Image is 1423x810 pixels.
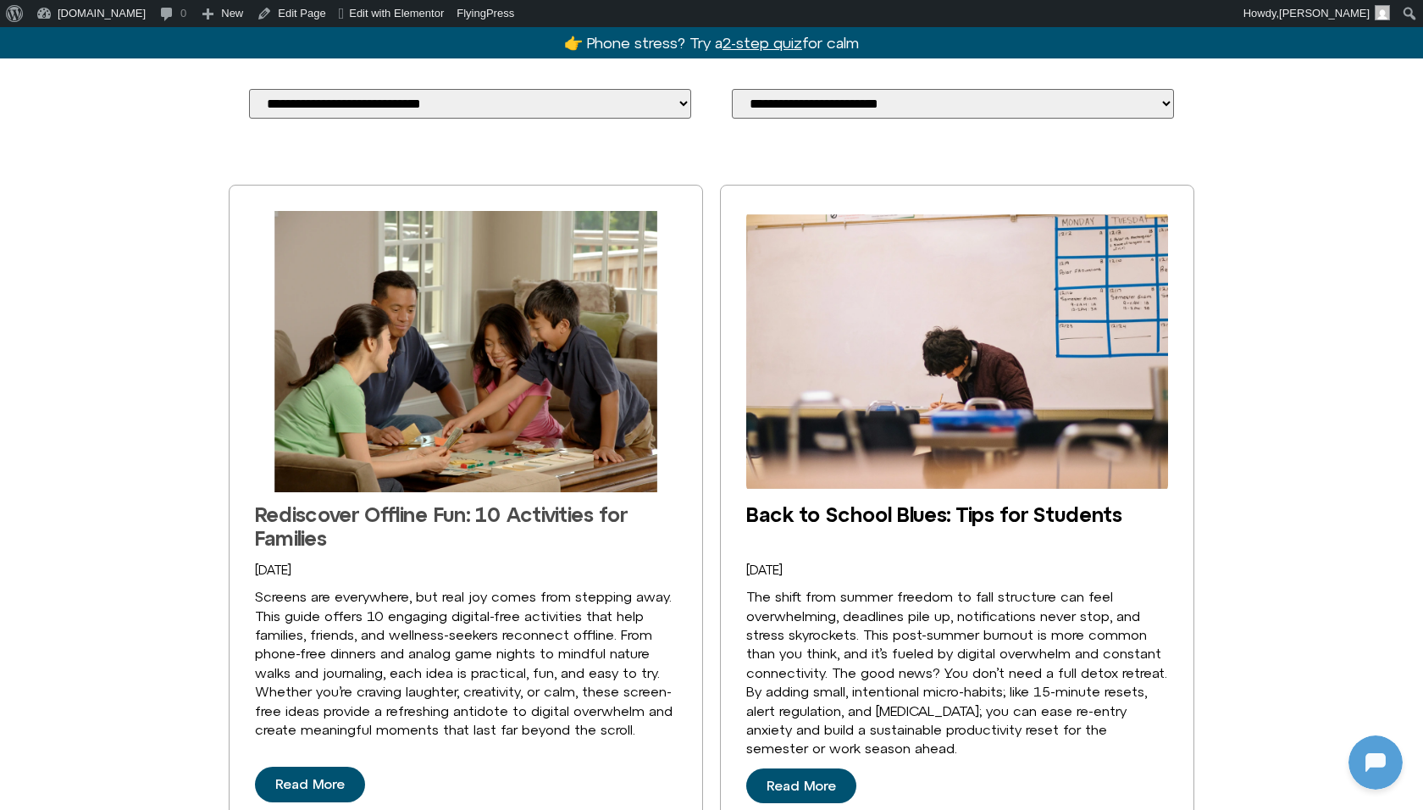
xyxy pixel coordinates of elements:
[746,563,783,577] time: [DATE]
[275,777,345,792] span: Read More
[564,34,859,52] a: 👉 Phone stress? Try a2-step quizfor calm
[255,563,291,577] time: [DATE]
[249,89,691,119] select: Select Your Blog Post Category
[746,211,1168,492] a: Back to School Blues: Tips for Students
[255,563,291,578] a: [DATE]
[732,89,1174,119] select: Select Your Blog Post Tag
[746,502,1121,526] a: Back to School Blues: Tips for Students
[746,211,1168,492] img: image of person in classroom looking down at their work
[1348,735,1403,790] iframe: Botpress
[255,211,677,492] a: Rediscover Offline Fun: 10 Activities for Families
[1279,7,1370,19] span: [PERSON_NAME]
[255,502,627,550] a: Rediscover Offline Fun: 10 Activities for Families
[255,767,365,802] a: Read More
[255,587,677,739] div: Screens are everywhere, but real joy comes from stepping away. This guide offers 10 engaging digi...
[746,563,783,578] a: [DATE]
[723,34,802,52] u: 2-step quiz
[746,768,856,804] a: Read More
[746,587,1168,758] div: The shift from summer freedom to fall structure can feel overwhelming, deadlines pile up, notific...
[767,779,836,794] span: Read More
[349,7,444,19] span: Edit with Elementor
[255,211,677,492] img: Image of family playing board game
